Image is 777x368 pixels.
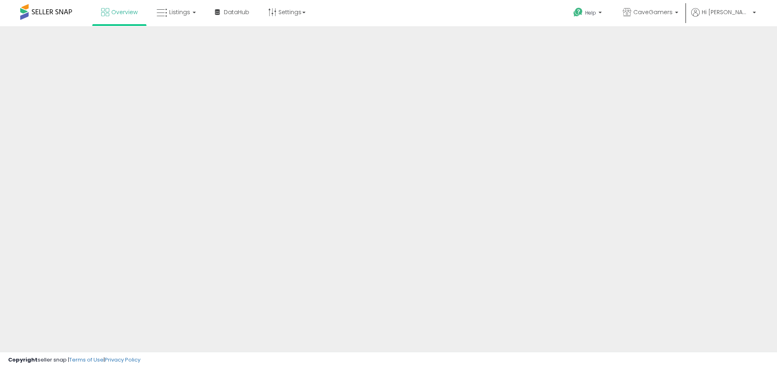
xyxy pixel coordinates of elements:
[105,356,140,364] a: Privacy Policy
[633,8,673,16] span: CaveGamers
[224,8,249,16] span: DataHub
[111,8,138,16] span: Overview
[69,356,104,364] a: Terms of Use
[567,1,610,26] a: Help
[169,8,190,16] span: Listings
[8,356,38,364] strong: Copyright
[702,8,750,16] span: Hi [PERSON_NAME]
[8,356,140,364] div: seller snap | |
[585,9,596,16] span: Help
[691,8,756,26] a: Hi [PERSON_NAME]
[573,7,583,17] i: Get Help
